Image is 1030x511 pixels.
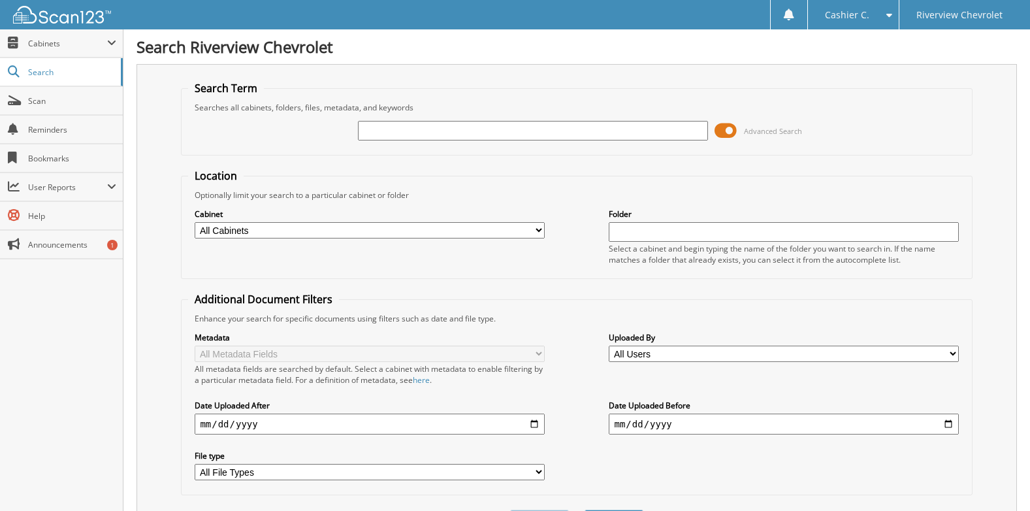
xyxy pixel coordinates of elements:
span: Search [28,67,114,78]
label: Cabinet [195,208,544,220]
div: Enhance your search for specific documents using filters such as date and file type. [188,313,965,324]
input: end [609,414,958,435]
div: 1 [107,240,118,250]
div: All metadata fields are searched by default. Select a cabinet with metadata to enable filtering b... [195,363,544,386]
div: Optionally limit your search to a particular cabinet or folder [188,190,965,201]
img: scan123-logo-white.svg [13,6,111,24]
h1: Search Riverview Chevrolet [137,36,1017,58]
span: Scan [28,95,116,107]
label: Metadata [195,332,544,343]
div: Select a cabinet and begin typing the name of the folder you want to search in. If the name match... [609,243,958,265]
label: Date Uploaded Before [609,400,958,411]
div: Searches all cabinets, folders, files, metadata, and keywords [188,102,965,113]
label: Uploaded By [609,332,958,343]
span: User Reports [28,182,107,193]
span: Cashier C. [825,11,869,19]
legend: Location [188,169,244,183]
span: Cabinets [28,38,107,49]
span: Bookmarks [28,153,116,164]
label: Date Uploaded After [195,400,544,411]
span: Riverview Chevrolet [916,11,1003,19]
a: here [413,374,430,386]
span: Reminders [28,124,116,135]
span: Announcements [28,239,116,250]
span: Help [28,210,116,222]
span: Advanced Search [744,126,802,136]
legend: Search Term [188,81,264,95]
label: Folder [609,208,958,220]
input: start [195,414,544,435]
label: File type [195,450,544,461]
legend: Additional Document Filters [188,292,339,306]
